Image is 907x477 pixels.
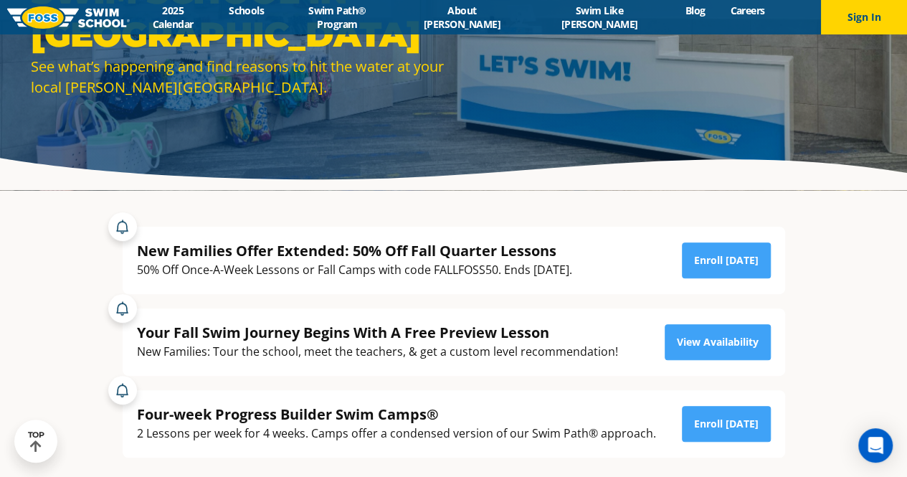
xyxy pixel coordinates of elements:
a: Enroll [DATE] [682,406,771,442]
div: New Families Offer Extended: 50% Off Fall Quarter Lessons [137,241,572,260]
a: View Availability [665,324,771,360]
img: FOSS Swim School Logo [7,6,130,29]
a: Swim Like [PERSON_NAME] [526,4,673,31]
a: About [PERSON_NAME] [398,4,526,31]
a: Schools [217,4,277,17]
div: Open Intercom Messenger [858,428,893,463]
div: Four-week Progress Builder Swim Camps® [137,405,656,424]
a: Enroll [DATE] [682,242,771,278]
div: See what’s happening and find reasons to hit the water at your local [PERSON_NAME][GEOGRAPHIC_DATA]. [31,56,447,98]
div: 50% Off Once-A-Week Lessons or Fall Camps with code FALLFOSS50. Ends [DATE]. [137,260,572,280]
div: TOP [28,430,44,453]
div: New Families: Tour the school, meet the teachers, & get a custom level recommendation! [137,342,618,362]
div: 2 Lessons per week for 4 weeks. Camps offer a condensed version of our Swim Path® approach. [137,424,656,443]
a: Careers [718,4,777,17]
a: 2025 Calendar [130,4,217,31]
a: Blog [673,4,718,17]
div: Your Fall Swim Journey Begins With A Free Preview Lesson [137,323,618,342]
a: Swim Path® Program [277,4,398,31]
